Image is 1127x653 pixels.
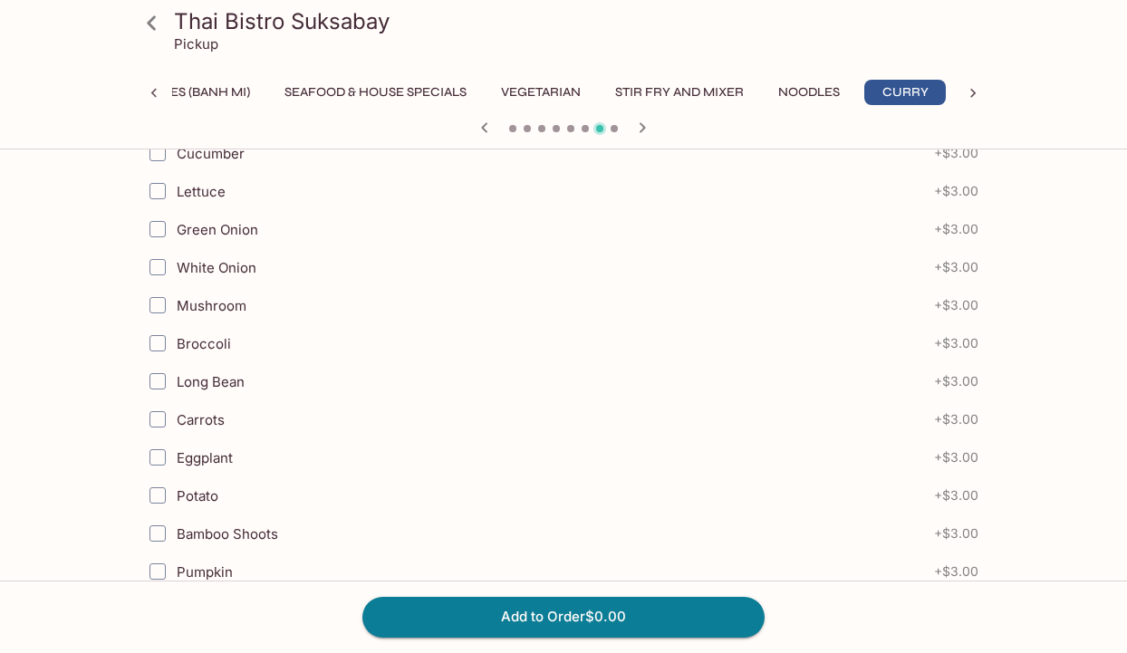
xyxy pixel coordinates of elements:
span: + $3.00 [934,184,978,198]
button: Seafood & House Specials [275,80,477,105]
button: Add to Order$0.00 [362,597,765,637]
span: Eggplant [177,449,233,466]
span: + $3.00 [934,488,978,503]
span: Broccoli [177,335,231,352]
span: Pumpkin [177,563,233,581]
span: + $3.00 [934,336,978,351]
span: + $3.00 [934,526,978,541]
span: Lettuce [177,183,226,200]
span: Cucumber [177,145,245,162]
span: Green Onion [177,221,258,238]
span: + $3.00 [934,260,978,274]
button: Noodles [768,80,850,105]
button: Sandwiches (Banh Mi) [88,80,260,105]
span: + $3.00 [934,374,978,389]
span: + $3.00 [934,146,978,160]
h3: Thai Bistro Suksabay [174,7,984,35]
span: Bamboo Shoots [177,525,278,543]
span: + $3.00 [934,412,978,427]
p: Pickup [174,35,218,53]
span: Potato [177,487,218,504]
button: Vegetarian [491,80,591,105]
button: Curry [864,80,946,105]
button: Stir Fry and Mixer [605,80,754,105]
span: + $3.00 [934,298,978,312]
span: Mushroom [177,297,246,314]
span: Carrots [177,411,225,428]
span: Long Bean [177,373,245,390]
span: + $3.00 [934,450,978,465]
span: + $3.00 [934,222,978,236]
span: White Onion [177,259,256,276]
span: + $3.00 [934,564,978,579]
